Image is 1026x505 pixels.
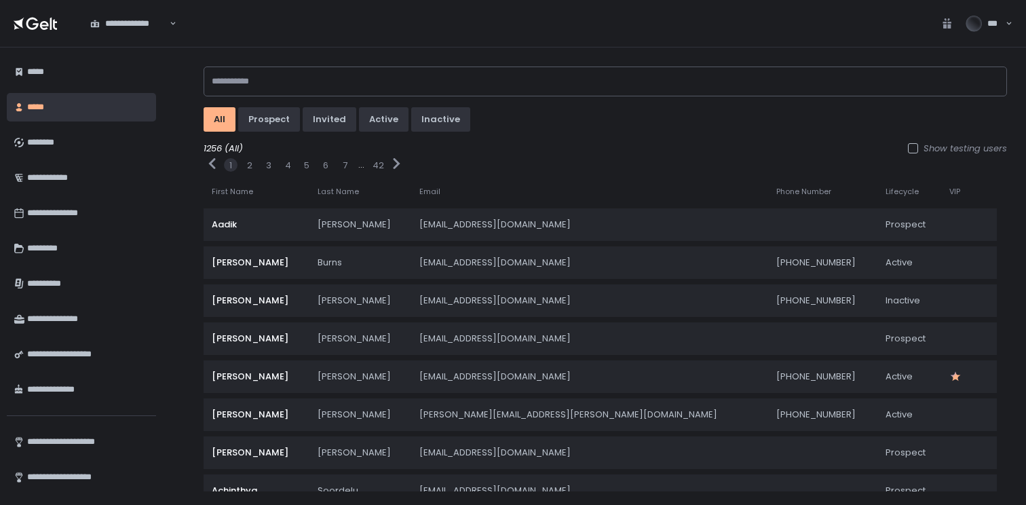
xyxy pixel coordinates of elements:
[419,409,761,421] div: [PERSON_NAME][EMAIL_ADDRESS][PERSON_NAME][DOMAIN_NAME]
[212,219,301,231] div: Aadik
[886,295,920,307] span: inactive
[238,107,300,132] button: prospect
[247,160,252,172] button: 2
[343,160,347,172] button: 7
[419,447,761,459] div: [EMAIL_ADDRESS][DOMAIN_NAME]
[886,485,926,497] span: prospect
[776,409,869,421] div: [PHONE_NUMBER]
[318,371,403,383] div: [PERSON_NAME]
[214,113,225,126] div: All
[212,447,301,459] div: [PERSON_NAME]
[313,113,346,126] div: invited
[776,295,869,307] div: [PHONE_NUMBER]
[212,409,301,421] div: [PERSON_NAME]
[318,187,359,197] span: Last Name
[318,447,403,459] div: [PERSON_NAME]
[204,143,1007,155] div: 1256 (All)
[419,257,761,269] div: [EMAIL_ADDRESS][DOMAIN_NAME]
[318,295,403,307] div: [PERSON_NAME]
[886,257,913,269] span: active
[886,333,926,345] span: prospect
[212,333,301,345] div: [PERSON_NAME]
[886,187,919,197] span: Lifecycle
[229,160,232,172] button: 1
[212,371,301,383] div: [PERSON_NAME]
[266,160,271,172] button: 3
[886,219,926,231] span: prospect
[776,371,869,383] div: [PHONE_NUMBER]
[318,333,403,345] div: [PERSON_NAME]
[373,160,384,172] button: 42
[776,187,831,197] span: Phone Number
[318,257,403,269] div: Burns
[419,371,761,383] div: [EMAIL_ADDRESS][DOMAIN_NAME]
[212,485,301,497] div: Achinthya
[318,219,403,231] div: [PERSON_NAME]
[419,295,761,307] div: [EMAIL_ADDRESS][DOMAIN_NAME]
[421,113,460,126] div: inactive
[323,160,328,172] button: 6
[248,113,290,126] div: prospect
[285,160,291,172] button: 4
[318,485,403,497] div: Soordelu
[776,257,869,269] div: [PHONE_NUMBER]
[949,187,960,197] span: VIP
[359,107,408,132] button: active
[419,219,761,231] div: [EMAIL_ADDRESS][DOMAIN_NAME]
[419,485,761,497] div: [EMAIL_ADDRESS][DOMAIN_NAME]
[318,409,403,421] div: [PERSON_NAME]
[419,187,440,197] span: Email
[358,159,364,171] div: ...
[886,409,913,421] span: active
[212,257,301,269] div: [PERSON_NAME]
[419,333,761,345] div: [EMAIL_ADDRESS][DOMAIN_NAME]
[212,295,301,307] div: [PERSON_NAME]
[204,107,235,132] button: All
[886,371,913,383] span: active
[303,107,356,132] button: invited
[886,447,926,459] span: prospect
[369,113,398,126] div: active
[212,187,253,197] span: First Name
[81,10,176,38] div: Search for option
[411,107,470,132] button: inactive
[304,160,309,172] button: 5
